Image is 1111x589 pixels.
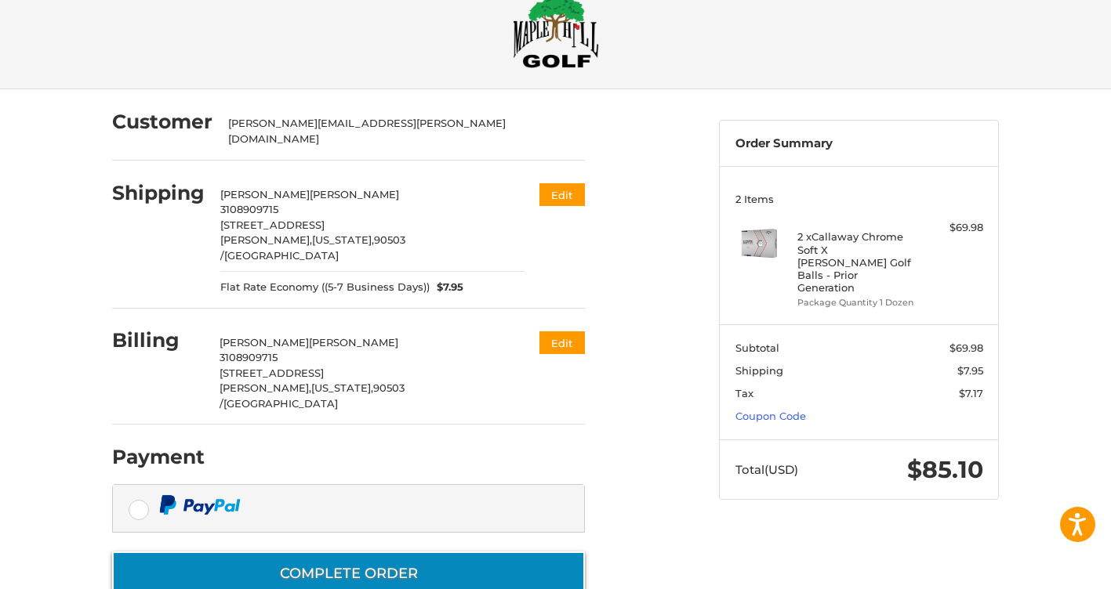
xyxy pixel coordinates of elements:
[220,233,405,262] span: 90503 /
[311,381,373,394] span: [US_STATE],
[735,364,783,377] span: Shipping
[112,328,204,352] h2: Billing
[309,336,398,349] span: [PERSON_NAME]
[797,296,917,309] li: Package Quantity 1 Dozen
[949,341,983,354] span: $69.98
[159,495,241,515] img: PayPal icon
[112,445,205,469] h2: Payment
[224,249,339,262] span: [GEOGRAPHIC_DATA]
[223,397,338,410] span: [GEOGRAPHIC_DATA]
[220,203,278,215] span: 3108909715
[907,455,983,484] span: $85.10
[959,387,983,399] span: $7.17
[220,188,310,201] span: [PERSON_NAME]
[921,220,983,236] div: $69.98
[220,280,430,295] span: Flat Rate Economy ((5-7 Business Days))
[312,233,374,246] span: [US_STATE],
[220,233,312,246] span: [PERSON_NAME],
[220,219,325,231] span: [STREET_ADDRESS]
[539,331,585,354] button: Edit
[735,410,806,422] a: Coupon Code
[220,381,405,410] span: 90503 /
[220,381,311,394] span: [PERSON_NAME],
[112,181,205,205] h2: Shipping
[797,230,917,294] h4: 2 x Callaway Chrome Soft X [PERSON_NAME] Golf Balls - Prior Generation
[735,136,983,151] h3: Order Summary
[735,341,779,354] span: Subtotal
[228,116,570,146] div: [PERSON_NAME][EMAIL_ADDRESS][PERSON_NAME][DOMAIN_NAME]
[957,364,983,377] span: $7.95
[220,367,324,379] span: [STREET_ADDRESS]
[735,462,798,477] span: Total (USD)
[310,188,399,201] span: [PERSON_NAME]
[112,110,212,134] h2: Customer
[430,280,464,295] span: $7.95
[220,351,278,363] span: 3108909715
[220,336,309,349] span: [PERSON_NAME]
[539,183,585,206] button: Edit
[735,193,983,205] h3: 2 Items
[735,387,753,399] span: Tax
[982,547,1111,589] iframe: Google Customer Reviews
